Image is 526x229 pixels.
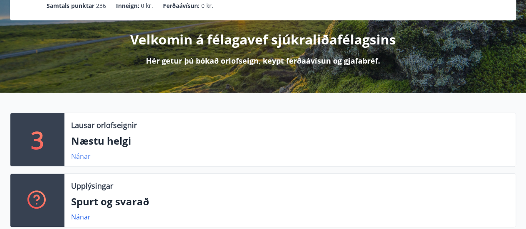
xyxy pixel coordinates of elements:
p: Næstu helgi [71,134,509,148]
p: Upplýsingar [71,180,113,191]
p: 3 [31,124,44,155]
a: Nánar [71,152,91,161]
p: Ferðaávísun : [163,1,200,10]
a: Nánar [71,212,91,222]
span: 0 kr. [141,1,153,10]
p: Samtals punktar [47,1,94,10]
span: 236 [96,1,106,10]
p: Lausar orlofseignir [71,120,137,131]
p: Hér getur þú bókað orlofseign, keypt ferðaávísun og gjafabréf. [146,55,380,66]
p: Velkomin á félagavef sjúkraliðafélagsins [130,30,396,49]
p: Spurt og svarað [71,195,509,209]
p: Inneign : [116,1,139,10]
span: 0 kr. [201,1,213,10]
